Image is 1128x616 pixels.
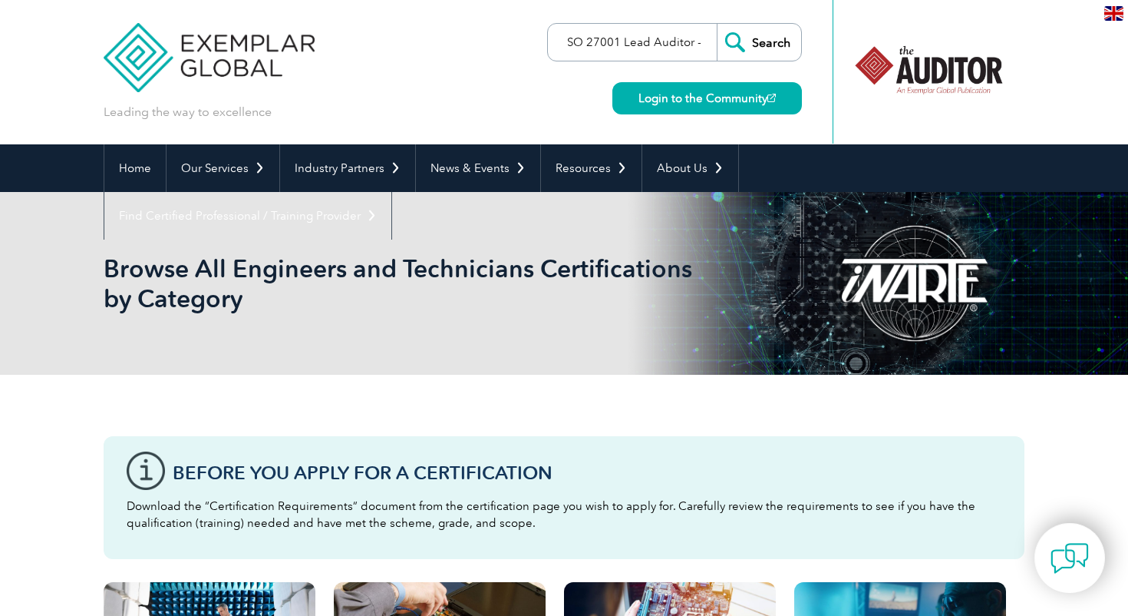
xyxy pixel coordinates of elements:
a: About Us [642,144,738,192]
p: Leading the way to excellence [104,104,272,121]
a: News & Events [416,144,540,192]
a: Our Services [167,144,279,192]
a: Home [104,144,166,192]
img: en [1104,6,1123,21]
input: Search [717,24,801,61]
h3: Before You Apply For a Certification [173,463,1001,482]
img: open_square.png [767,94,776,102]
a: Login to the Community [612,82,802,114]
a: Find Certified Professional / Training Provider [104,192,391,240]
a: Industry Partners [280,144,415,192]
a: Resources [541,144,642,192]
h1: Browse All Engineers and Technicians Certifications by Category [104,253,693,313]
img: contact-chat.png [1050,539,1089,578]
p: Download the “Certification Requirements” document from the certification page you wish to apply ... [127,498,1001,532]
